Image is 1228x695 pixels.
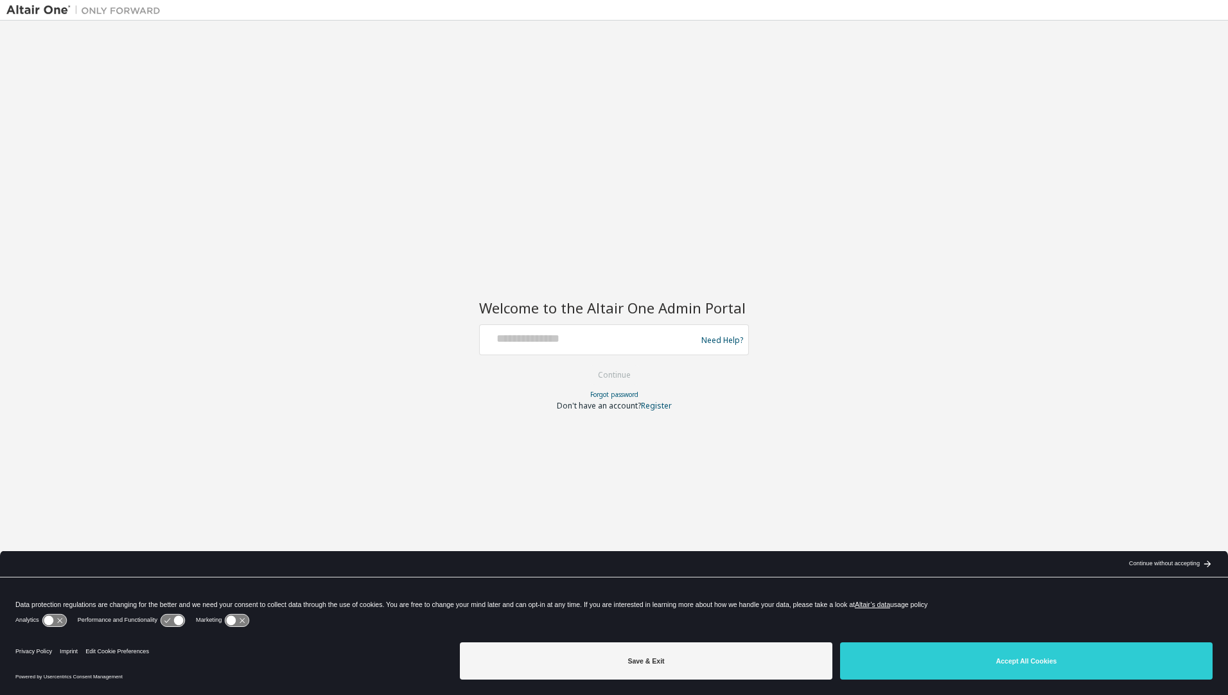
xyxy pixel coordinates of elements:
[590,390,638,399] a: Forgot password
[6,4,167,17] img: Altair One
[641,400,672,411] a: Register
[557,400,641,411] span: Don't have an account?
[479,299,749,317] h2: Welcome to the Altair One Admin Portal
